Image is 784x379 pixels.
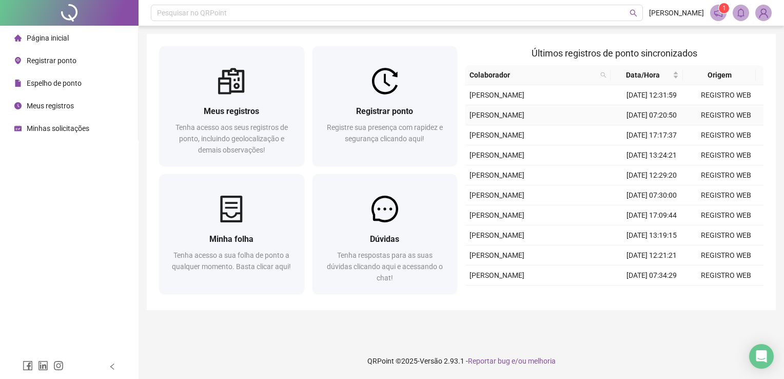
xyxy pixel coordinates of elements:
span: instagram [53,361,64,371]
td: [DATE] 07:30:00 [615,185,689,205]
span: Minha folha [209,234,253,244]
span: [PERSON_NAME] [469,151,524,159]
td: REGISTRO WEB [689,286,763,306]
span: Reportar bug e/ou melhoria [468,357,556,365]
span: [PERSON_NAME] [469,211,524,219]
span: Dúvidas [370,234,399,244]
span: search [598,67,609,83]
img: 86367 [756,5,771,21]
td: REGISTRO WEB [689,105,763,125]
td: [DATE] 17:09:44 [615,205,689,225]
span: Meus registros [204,106,259,116]
th: Origem [683,65,755,85]
td: REGISTRO WEB [689,165,763,185]
td: [DATE] 12:31:59 [615,85,689,105]
th: Data/Hora [611,65,683,85]
td: [DATE] 17:22:08 [615,286,689,306]
span: [PERSON_NAME] [469,251,524,259]
span: linkedin [38,361,48,371]
span: [PERSON_NAME] [469,91,524,99]
a: Registrar pontoRegistre sua presença com rapidez e segurança clicando aqui! [312,46,458,166]
td: REGISTRO WEB [689,266,763,286]
td: REGISTRO WEB [689,245,763,266]
span: Tenha acesso a sua folha de ponto a qualquer momento. Basta clicar aqui! [172,251,291,271]
a: DúvidasTenha respostas para as suas dúvidas clicando aqui e acessando o chat! [312,174,458,294]
span: facebook [23,361,33,371]
td: [DATE] 07:34:29 [615,266,689,286]
td: [DATE] 17:17:37 [615,125,689,145]
td: REGISTRO WEB [689,125,763,145]
span: Registrar ponto [27,56,76,65]
span: left [109,363,116,370]
footer: QRPoint © 2025 - 2.93.1 - [139,343,784,379]
span: Colaborador [469,69,596,81]
span: clock-circle [14,102,22,109]
td: REGISTRO WEB [689,225,763,245]
span: Minhas solicitações [27,124,89,132]
span: bell [736,8,746,17]
span: 1 [722,5,726,12]
td: [DATE] 13:19:15 [615,225,689,245]
span: [PERSON_NAME] [469,231,524,239]
span: Espelho de ponto [27,79,82,87]
a: Meus registrosTenha acesso aos seus registros de ponto, incluindo geolocalização e demais observa... [159,46,304,166]
td: REGISTRO WEB [689,145,763,165]
span: [PERSON_NAME] [469,191,524,199]
span: [PERSON_NAME] [469,271,524,279]
td: [DATE] 12:29:20 [615,165,689,185]
span: [PERSON_NAME] [469,171,524,179]
td: REGISTRO WEB [689,85,763,105]
span: home [14,34,22,42]
span: search [600,72,606,78]
span: Versão [420,357,442,365]
td: REGISTRO WEB [689,205,763,225]
span: Página inicial [27,34,69,42]
sup: 1 [719,3,729,13]
span: Registre sua presença com rapidez e segurança clicando aqui! [327,123,443,143]
td: [DATE] 13:24:21 [615,145,689,165]
span: Data/Hora [615,69,671,81]
span: notification [714,8,723,17]
div: Open Intercom Messenger [749,344,774,369]
td: [DATE] 07:20:50 [615,105,689,125]
span: Tenha acesso aos seus registros de ponto, incluindo geolocalização e demais observações! [175,123,288,154]
span: Meus registros [27,102,74,110]
span: search [630,9,637,17]
span: Tenha respostas para as suas dúvidas clicando aqui e acessando o chat! [327,251,443,282]
span: Registrar ponto [356,106,413,116]
span: file [14,80,22,87]
td: [DATE] 12:21:21 [615,245,689,266]
span: schedule [14,125,22,132]
a: Minha folhaTenha acesso a sua folha de ponto a qualquer momento. Basta clicar aqui! [159,174,304,294]
span: environment [14,57,22,64]
span: Últimos registros de ponto sincronizados [532,48,697,59]
span: [PERSON_NAME] [649,7,704,18]
span: [PERSON_NAME] [469,131,524,139]
td: REGISTRO WEB [689,185,763,205]
span: [PERSON_NAME] [469,111,524,119]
